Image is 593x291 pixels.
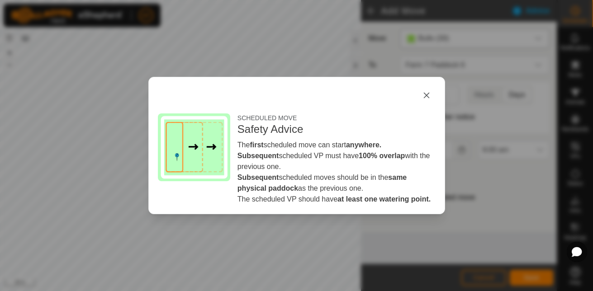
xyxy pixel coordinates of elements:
img: Schedule VP Rule [158,113,230,181]
li: scheduled moves should be in the as the previous one. [237,172,436,194]
strong: anywhere. [346,141,381,149]
li: scheduled VP must have with the previous one. [237,150,436,172]
strong: Subsequent [237,152,279,160]
strong: same physical paddock [237,174,407,192]
strong: at least one watering point. [337,195,431,203]
li: The scheduled move can start [237,140,436,150]
strong: Subsequent [237,174,279,181]
h4: Safety Advice [237,123,436,136]
li: The scheduled VP should have [237,194,436,205]
strong: 100% overlap [359,152,405,160]
div: SCHEDULED MOVE [237,113,436,123]
strong: first [250,141,263,149]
